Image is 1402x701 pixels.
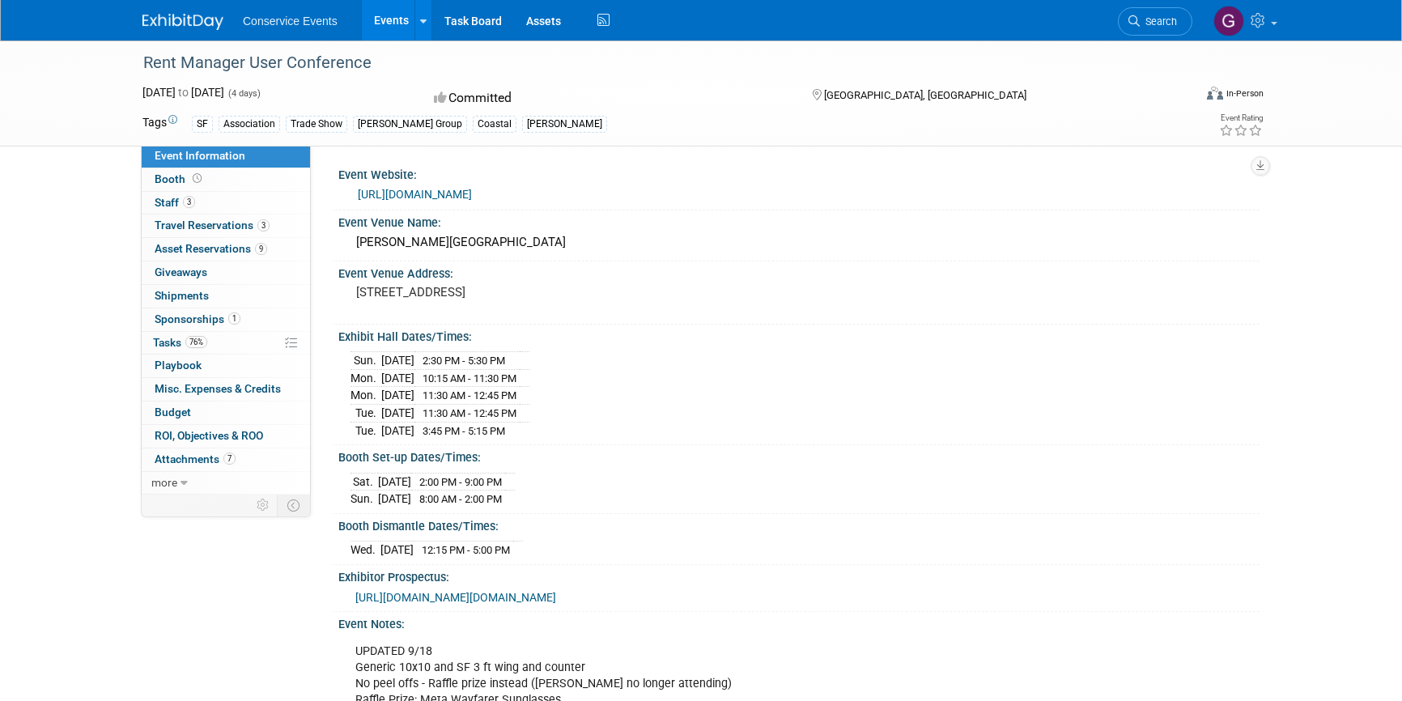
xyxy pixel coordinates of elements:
td: Mon. [350,369,381,387]
div: [PERSON_NAME] Group [353,116,467,133]
div: Committed [429,84,787,113]
div: [PERSON_NAME] [522,116,607,133]
a: Attachments7 [142,448,310,471]
span: 1 [228,312,240,325]
a: Playbook [142,355,310,377]
span: Booth [155,172,205,185]
td: [DATE] [381,405,414,423]
a: Travel Reservations3 [142,215,310,237]
img: Gayle Reese [1213,6,1244,36]
a: Tasks76% [142,332,310,355]
span: Giveaways [155,266,207,278]
td: [DATE] [381,369,414,387]
td: [DATE] [381,387,414,405]
span: 3 [183,196,195,208]
span: Tasks [153,336,207,349]
img: Format-Inperson.png [1207,87,1223,100]
span: [DATE] [DATE] [142,86,224,99]
div: Association [219,116,280,133]
span: Asset Reservations [155,242,267,255]
td: [DATE] [381,422,414,439]
span: ROI, Objectives & ROO [155,429,263,442]
td: Tags [142,114,177,133]
div: Rent Manager User Conference [138,49,1168,78]
a: Booth [142,168,310,191]
td: [DATE] [378,473,411,491]
span: 2:30 PM - 5:30 PM [423,355,505,367]
span: 11:30 AM - 12:45 PM [423,389,516,401]
span: 2:00 PM - 9:00 PM [419,476,502,488]
span: (4 days) [227,88,261,99]
div: Coastal [473,116,516,133]
span: 76% [185,336,207,348]
td: Sat. [350,473,378,491]
a: Sponsorships1 [142,308,310,331]
span: Sponsorships [155,312,240,325]
span: 8:00 AM - 2:00 PM [419,493,502,505]
a: Asset Reservations9 [142,238,310,261]
td: Sun. [350,491,378,508]
td: Mon. [350,387,381,405]
a: [URL][DOMAIN_NAME][DOMAIN_NAME] [355,591,556,604]
span: Budget [155,406,191,418]
span: more [151,476,177,489]
div: Booth Dismantle Dates/Times: [338,514,1260,534]
span: Staff [155,196,195,209]
td: Tue. [350,405,381,423]
pre: [STREET_ADDRESS] [356,285,704,300]
div: Event Format [1097,84,1264,108]
a: more [142,472,310,495]
span: Search [1140,15,1177,28]
img: ExhibitDay [142,14,223,30]
span: 11:30 AM - 12:45 PM [423,407,516,419]
a: Search [1118,7,1192,36]
div: Event Venue Address: [338,261,1260,282]
td: [DATE] [381,352,414,370]
span: 10:15 AM - 11:30 PM [423,372,516,384]
span: 7 [223,452,236,465]
a: Giveaways [142,261,310,284]
span: Misc. Expenses & Credits [155,382,281,395]
span: Playbook [155,359,202,372]
td: [DATE] [378,491,411,508]
div: In-Person [1226,87,1264,100]
div: Event Website: [338,163,1260,183]
td: [DATE] [380,542,414,559]
div: Event Notes: [338,612,1260,632]
div: Event Venue Name: [338,210,1260,231]
span: to [176,86,191,99]
a: [URL][DOMAIN_NAME] [358,188,472,201]
a: ROI, Objectives & ROO [142,425,310,448]
a: Budget [142,401,310,424]
span: Booth not reserved yet [189,172,205,185]
div: Trade Show [286,116,347,133]
div: SF [192,116,213,133]
td: Tue. [350,422,381,439]
td: Sun. [350,352,381,370]
td: Toggle Event Tabs [278,495,311,516]
span: 3 [257,219,270,232]
div: Booth Set-up Dates/Times: [338,445,1260,465]
a: Event Information [142,145,310,168]
a: Misc. Expenses & Credits [142,378,310,401]
span: [GEOGRAPHIC_DATA], [GEOGRAPHIC_DATA] [824,89,1026,101]
span: 3:45 PM - 5:15 PM [423,425,505,437]
span: 12:15 PM - 5:00 PM [422,544,510,556]
span: Conservice Events [243,15,338,28]
div: Exhibit Hall Dates/Times: [338,325,1260,345]
a: Staff3 [142,192,310,215]
span: Event Information [155,149,245,162]
div: [PERSON_NAME][GEOGRAPHIC_DATA] [350,230,1247,255]
td: Wed. [350,542,380,559]
span: Shipments [155,289,209,302]
span: 9 [255,243,267,255]
span: Attachments [155,452,236,465]
a: Shipments [142,285,310,308]
div: Event Rating [1219,114,1263,122]
div: Exhibitor Prospectus: [338,565,1260,585]
td: Personalize Event Tab Strip [249,495,278,516]
span: Travel Reservations [155,219,270,232]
